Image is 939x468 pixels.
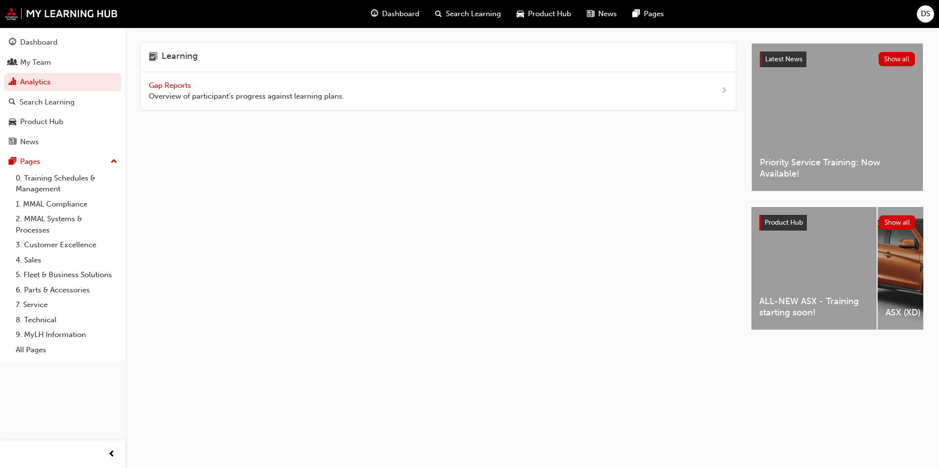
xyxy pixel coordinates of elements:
span: news-icon [9,138,16,147]
a: guage-iconDashboard [363,4,427,24]
span: DS [921,8,930,20]
span: Overview of participant's progress against learning plans. [149,91,344,102]
span: Latest News [765,55,802,63]
button: Show all [879,215,916,230]
span: chart-icon [9,78,16,87]
button: Pages [4,153,121,171]
h4: Learning [162,51,198,64]
a: Latest NewsShow allPriority Service Training: Now Available! [751,43,923,191]
span: search-icon [9,98,16,107]
a: Gap Reports Overview of participant's progress against learning plans.next-icon [141,72,736,110]
span: Search Learning [446,8,501,20]
span: news-icon [587,8,594,20]
a: 4. Sales [12,253,121,268]
a: 6. Parts & Accessories [12,283,121,298]
a: All Pages [12,342,121,358]
span: car-icon [517,8,524,20]
a: Product HubShow all [759,215,915,231]
span: learning-icon [149,51,158,64]
img: mmal [5,7,118,20]
a: My Team [4,53,121,72]
span: prev-icon [108,448,115,461]
div: Search Learning [20,97,75,108]
a: 7. Service [12,297,121,312]
span: Product Hub [528,8,571,20]
span: up-icon [110,156,117,168]
a: ALL-NEW ASX - Training starting soon! [751,207,877,330]
span: people-icon [9,58,16,67]
a: Analytics [4,73,121,91]
span: search-icon [435,8,442,20]
a: Dashboard [4,33,121,52]
button: DS [917,5,934,23]
button: DashboardMy TeamAnalyticsSearch LearningProduct HubNews [4,31,121,153]
div: Product Hub [20,116,63,128]
a: car-iconProduct Hub [509,4,579,24]
a: news-iconNews [579,4,625,24]
a: 1. MMAL Compliance [12,197,121,212]
a: News [4,133,121,151]
span: Gap Reports [149,81,193,90]
a: Latest NewsShow all [760,52,915,67]
span: Priority Service Training: Now Available! [760,157,915,179]
a: search-iconSearch Learning [427,4,509,24]
a: 8. Technical [12,312,121,328]
span: pages-icon [633,8,640,20]
a: Search Learning [4,93,121,111]
div: News [20,136,39,148]
a: Product Hub [4,113,121,131]
span: car-icon [9,118,16,127]
span: next-icon [720,85,728,97]
span: ALL-NEW ASX - Training starting soon! [759,296,869,318]
div: Dashboard [20,37,57,48]
div: Pages [20,156,40,167]
a: 9. MyLH Information [12,327,121,342]
a: 5. Fleet & Business Solutions [12,267,121,283]
button: Show all [879,52,915,66]
a: 3. Customer Excellence [12,237,121,253]
span: Product Hub [765,218,803,227]
a: 2. MMAL Systems & Processes [12,211,121,237]
a: pages-iconPages [625,4,672,24]
span: guage-icon [371,8,378,20]
div: My Team [20,57,51,68]
span: guage-icon [9,38,16,47]
span: pages-icon [9,157,16,166]
span: News [598,8,617,20]
span: Pages [644,8,664,20]
span: Dashboard [382,8,419,20]
a: 0. Training Schedules & Management [12,171,121,197]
